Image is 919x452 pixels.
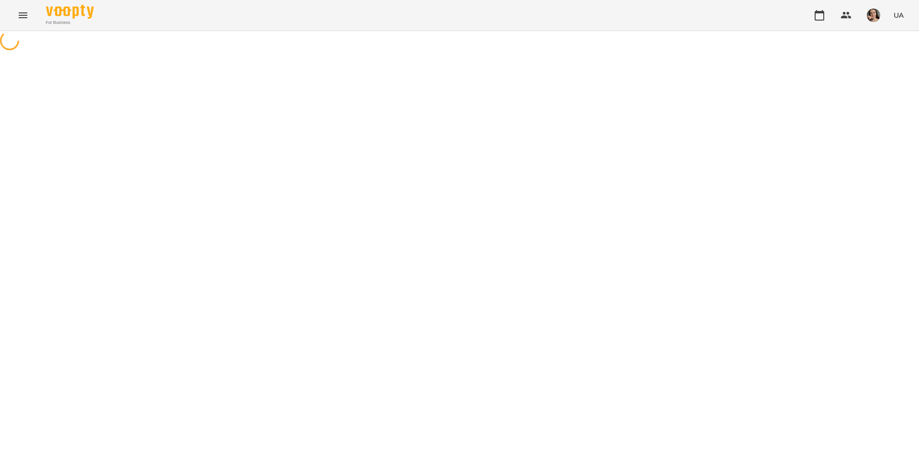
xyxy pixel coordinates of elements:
span: UA [894,10,904,20]
button: Menu [11,4,34,27]
img: Voopty Logo [46,5,94,19]
span: For Business [46,20,94,26]
img: aaa0aa5797c5ce11638e7aad685b53dd.jpeg [867,9,880,22]
button: UA [890,6,908,24]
